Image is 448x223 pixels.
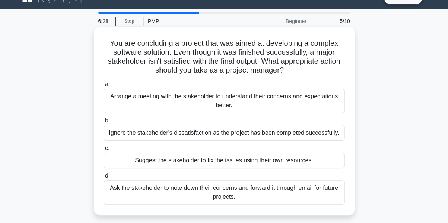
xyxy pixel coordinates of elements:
div: Ask the stakeholder to note down their concerns and forward it through email for future projects. [104,180,345,205]
div: 5/10 [311,14,355,29]
span: a. [105,81,110,87]
span: d. [105,172,110,179]
div: 6:28 [94,14,115,29]
div: Arrange a meeting with the stakeholder to understand their concerns and expectations better. [104,89,345,113]
div: Ignore the stakeholder's dissatisfaction as the project has been completed successfully. [104,125,345,141]
span: c. [105,145,109,151]
div: PMP [143,14,246,29]
span: b. [105,117,110,124]
h5: You are concluding a project that was aimed at developing a complex software solution. Even thoug... [103,39,346,75]
a: Stop [115,17,143,26]
div: Suggest the stakeholder to fix the issues using their own resources. [104,153,345,168]
div: Beginner [246,14,311,29]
